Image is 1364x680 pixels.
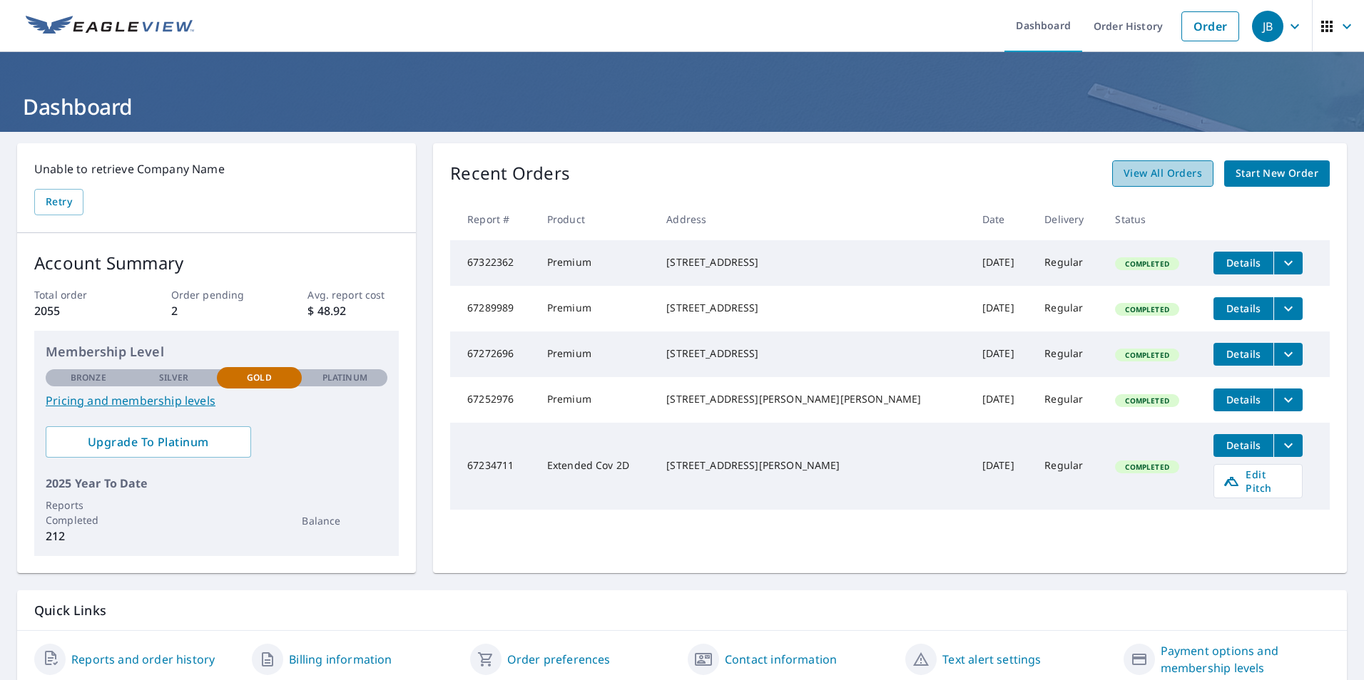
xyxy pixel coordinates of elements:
[971,240,1033,286] td: [DATE]
[450,240,536,286] td: 67322362
[666,392,960,406] div: [STREET_ADDRESS][PERSON_NAME][PERSON_NAME]
[1213,343,1273,366] button: detailsBtn-67272696
[17,92,1347,121] h1: Dashboard
[1104,198,1202,240] th: Status
[171,302,263,319] p: 2
[450,286,536,331] td: 67289989
[307,302,399,319] p: $ 48.92
[536,286,655,331] td: Premium
[46,392,387,409] a: Pricing and membership levels
[507,651,611,668] a: Order preferences
[450,160,570,187] p: Recent Orders
[34,302,126,319] p: 2055
[666,301,960,315] div: [STREET_ADDRESS]
[666,255,960,269] div: [STREET_ADDRESS]
[1116,259,1177,269] span: Completed
[1116,396,1177,406] span: Completed
[1213,388,1273,411] button: detailsBtn-67252976
[971,377,1033,423] td: [DATE]
[1116,350,1177,360] span: Completed
[450,423,536,510] td: 67234711
[302,513,387,528] p: Balance
[971,331,1033,377] td: [DATE]
[307,287,399,302] p: Avg. report cost
[1033,286,1104,331] td: Regular
[942,651,1041,668] a: Text alert settings
[666,346,960,361] div: [STREET_ADDRESS]
[1213,434,1273,457] button: detailsBtn-67234711
[171,287,263,302] p: Order pending
[57,434,240,450] span: Upgrade To Platinum
[1222,302,1265,315] span: Details
[1033,240,1104,286] td: Regular
[71,371,106,384] p: Bronze
[1181,11,1239,41] a: Order
[1124,165,1202,182] span: View All Orders
[34,250,399,276] p: Account Summary
[1273,343,1303,366] button: filesDropdownBtn-67272696
[1273,252,1303,274] button: filesDropdownBtn-67322362
[1273,297,1303,320] button: filesDropdownBtn-67289989
[1112,160,1213,187] a: View All Orders
[1161,642,1330,676] a: Payment options and membership levels
[1116,462,1177,472] span: Completed
[46,498,131,527] p: Reports Completed
[46,193,72,211] span: Retry
[536,331,655,377] td: Premium
[26,16,194,37] img: EV Logo
[536,423,655,510] td: Extended Cov 2D
[1033,331,1104,377] td: Regular
[1224,160,1330,187] a: Start New Order
[1213,464,1303,498] a: Edit Pitch
[1213,252,1273,274] button: detailsBtn-67322362
[971,198,1033,240] th: Date
[536,240,655,286] td: Premium
[450,331,536,377] td: 67272696
[450,198,536,240] th: Report #
[46,342,387,361] p: Membership Level
[1033,377,1104,423] td: Regular
[1033,423,1104,510] td: Regular
[971,423,1033,510] td: [DATE]
[1116,304,1177,314] span: Completed
[1213,297,1273,320] button: detailsBtn-67289989
[1033,198,1104,240] th: Delivery
[34,287,126,302] p: Total order
[159,371,189,384] p: Silver
[46,426,251,458] a: Upgrade To Platinum
[536,377,655,423] td: Premium
[247,371,271,384] p: Gold
[46,527,131,545] p: 212
[34,160,399,177] p: Unable to retrieve Company Name
[322,371,367,384] p: Platinum
[1273,388,1303,411] button: filesDropdownBtn-67252976
[1273,434,1303,457] button: filesDropdownBtn-67234711
[34,189,83,215] button: Retry
[1222,347,1265,361] span: Details
[666,458,960,473] div: [STREET_ADDRESS][PERSON_NAME]
[1222,256,1265,269] span: Details
[1222,393,1265,406] span: Details
[1223,468,1293,495] span: Edit Pitch
[289,651,392,668] a: Billing information
[1222,438,1265,452] span: Details
[1252,11,1283,42] div: JB
[655,198,971,240] th: Address
[725,651,837,668] a: Contact information
[971,286,1033,331] td: [DATE]
[450,377,536,423] td: 67252976
[1236,165,1318,182] span: Start New Order
[34,602,1330,619] p: Quick Links
[536,198,655,240] th: Product
[46,475,387,492] p: 2025 Year To Date
[71,651,215,668] a: Reports and order history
